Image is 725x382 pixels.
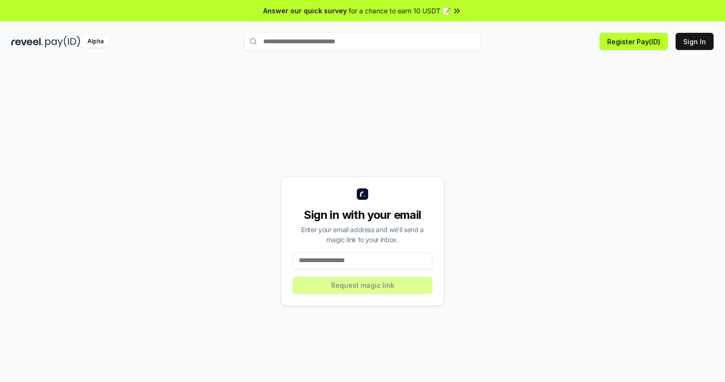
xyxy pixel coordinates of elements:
button: Sign In [676,33,714,50]
img: logo_small [357,188,368,200]
div: Sign in with your email [293,207,432,223]
div: Enter your email address and we’ll send a magic link to your inbox. [293,225,432,245]
img: reveel_dark [11,36,43,48]
button: Register Pay(ID) [600,33,668,50]
div: Alpha [82,36,109,48]
span: for a chance to earn 10 USDT 📝 [349,6,450,16]
span: Answer our quick survey [263,6,347,16]
img: pay_id [45,36,80,48]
